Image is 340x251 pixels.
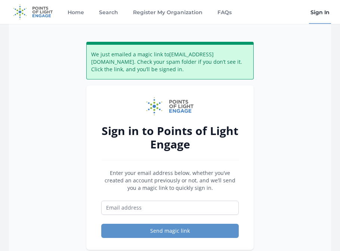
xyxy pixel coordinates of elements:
button: Send magic link [101,224,239,238]
div: We just emailed a magic link to [EMAIL_ADDRESS][DOMAIN_NAME] . Check your spam folder if you don’... [86,42,254,79]
img: Points of Light Engage logo [146,97,194,115]
p: Enter your email address below, whether you’ve created an account previously or not, and we’ll se... [101,169,239,192]
input: Email address [101,201,239,215]
h2: Sign in to Points of Light Engage [101,124,239,151]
